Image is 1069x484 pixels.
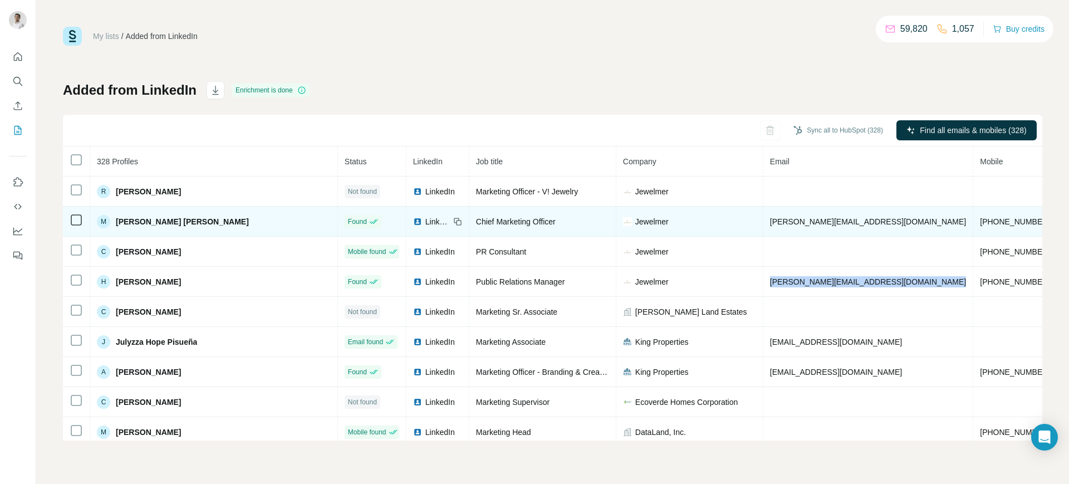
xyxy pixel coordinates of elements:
[635,427,686,438] span: DataLand, Inc.
[623,368,632,377] img: company-logo
[476,247,526,256] span: PR Consultant
[476,428,531,437] span: Marketing Head
[413,187,422,196] img: LinkedIn logo
[623,187,632,196] img: company-logo
[63,27,82,46] img: Surfe Logo
[9,11,27,29] img: Avatar
[980,217,1050,226] span: [PHONE_NUMBER]
[770,338,902,346] span: [EMAIL_ADDRESS][DOMAIN_NAME]
[116,246,181,257] span: [PERSON_NAME]
[980,368,1050,377] span: [PHONE_NUMBER]
[9,96,27,116] button: Enrich CSV
[623,217,632,226] img: company-logo
[635,336,689,348] span: King Properties
[425,427,455,438] span: LinkedIn
[635,276,669,287] span: Jewelmer
[345,157,367,166] span: Status
[93,32,119,41] a: My lists
[476,157,503,166] span: Job title
[425,276,455,287] span: LinkedIn
[9,197,27,217] button: Use Surfe API
[425,246,455,257] span: LinkedIn
[770,277,966,286] span: [PERSON_NAME][EMAIL_ADDRESS][DOMAIN_NAME]
[952,22,974,36] p: 1,057
[116,397,181,408] span: [PERSON_NAME]
[97,335,110,349] div: J
[623,247,632,256] img: company-logo
[900,22,928,36] p: 59,820
[97,395,110,409] div: C
[413,307,422,316] img: LinkedIn logo
[413,247,422,256] img: LinkedIn logo
[413,398,422,407] img: LinkedIn logo
[9,246,27,266] button: Feedback
[476,277,565,286] span: Public Relations Manager
[980,247,1050,256] span: [PHONE_NUMBER]
[9,71,27,91] button: Search
[476,187,578,196] span: Marketing Officer - V! Jewelry
[425,216,450,227] span: LinkedIn
[920,125,1026,136] span: Find all emails & mobiles (328)
[97,275,110,289] div: H
[413,277,422,286] img: LinkedIn logo
[348,397,377,407] span: Not found
[980,277,1050,286] span: [PHONE_NUMBER]
[116,186,181,197] span: [PERSON_NAME]
[896,120,1037,140] button: Find all emails & mobiles (328)
[476,307,557,316] span: Marketing Sr. Associate
[476,338,546,346] span: Marketing Associate
[770,157,790,166] span: Email
[116,306,181,317] span: [PERSON_NAME]
[413,217,422,226] img: LinkedIn logo
[116,336,197,348] span: Julyzza Hope Pisueña
[476,398,550,407] span: Marketing Supervisor
[348,277,367,287] span: Found
[476,217,556,226] span: Chief Marketing Officer
[635,306,747,317] span: [PERSON_NAME] Land Estates
[413,338,422,346] img: LinkedIn logo
[770,217,966,226] span: [PERSON_NAME][EMAIL_ADDRESS][DOMAIN_NAME]
[993,21,1045,37] button: Buy credits
[97,215,110,228] div: M
[980,157,1003,166] span: Mobile
[9,221,27,241] button: Dashboard
[348,337,383,347] span: Email found
[121,31,124,42] li: /
[116,216,249,227] span: [PERSON_NAME] [PERSON_NAME]
[623,277,632,286] img: company-logo
[126,31,198,42] div: Added from LinkedIn
[425,306,455,317] span: LinkedIn
[635,186,669,197] span: Jewelmer
[635,397,738,408] span: Ecoverde Homes Corporation
[348,217,367,227] span: Found
[413,368,422,377] img: LinkedIn logo
[348,307,377,317] span: Not found
[97,426,110,439] div: M
[770,368,902,377] span: [EMAIL_ADDRESS][DOMAIN_NAME]
[63,81,197,99] h1: Added from LinkedIn
[635,216,669,227] span: Jewelmer
[97,157,138,166] span: 328 Profiles
[425,336,455,348] span: LinkedIn
[97,305,110,319] div: C
[9,172,27,192] button: Use Surfe on LinkedIn
[116,276,181,287] span: [PERSON_NAME]
[9,120,27,140] button: My lists
[97,245,110,258] div: C
[1031,424,1058,451] div: Open Intercom Messenger
[9,47,27,67] button: Quick start
[635,246,669,257] span: Jewelmer
[97,365,110,379] div: A
[786,122,891,139] button: Sync all to HubSpot (328)
[116,366,181,378] span: [PERSON_NAME]
[425,397,455,408] span: LinkedIn
[413,428,422,437] img: LinkedIn logo
[425,186,455,197] span: LinkedIn
[476,368,616,377] span: Marketing Officer - Branding & Creatives
[980,428,1050,437] span: [PHONE_NUMBER]
[348,427,386,437] span: Mobile found
[413,157,443,166] span: LinkedIn
[348,247,386,257] span: Mobile found
[425,366,455,378] span: LinkedIn
[623,157,656,166] span: Company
